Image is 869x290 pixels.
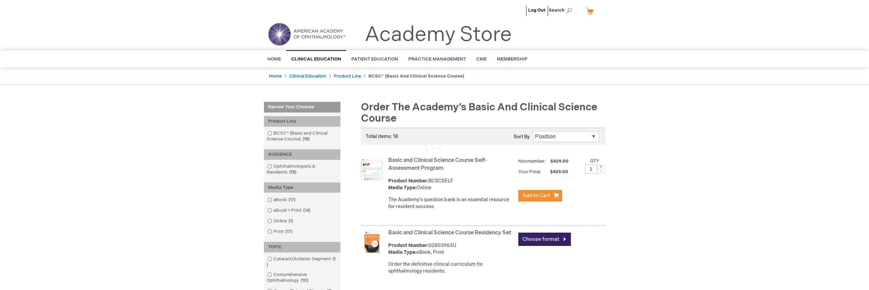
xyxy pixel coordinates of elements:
a: Clinical Education [289,73,326,79]
label: Qty [590,158,599,164]
span: Order the Academy’s Basic and Clinical Science Course [361,101,597,125]
div: The Academy's question bank is an essential resource for resident success. [388,196,515,210]
span: 1 [267,256,336,267]
div: TOPIC [264,242,340,252]
a: Print17 [266,229,295,235]
strong: Media Type: [388,249,417,255]
a: eBook + Print14 [266,207,313,214]
input: Qty [585,164,597,174]
a: Home [269,73,282,79]
a: Academy Store [365,23,512,47]
a: Basic and Clinical Science Course Self-Assessment Program [388,157,487,171]
span: Membership [497,56,528,62]
a: Ophthalmologists & Residents18 [266,163,339,176]
a: Product Line [334,73,361,79]
a: Log Out [528,8,545,13]
strong: Narrow Your Choices [264,102,340,113]
a: Basic and Clinical Science Course Residency Set [388,230,511,236]
a: eBook17 [266,197,298,203]
strong: Product Number: [388,178,429,184]
span: Practice Management [408,56,466,62]
div: BCSCSELF Online [388,178,515,191]
a: Comprehensive Ophthalmology10 [266,272,339,284]
span: 1 [287,218,295,224]
strong: BCSC® (Basic and Clinical Science Course) [368,73,464,79]
a: Choose format [518,233,571,246]
a: Cataract/Anterior Segment1 [266,256,339,268]
span: Add to Cart [522,192,550,199]
strong: Nonmember: [518,157,546,166]
div: Product Line [264,116,340,127]
span: Total items: 18 [366,134,398,139]
span: Home [267,56,281,62]
span: Search [549,3,575,17]
span: Clinical Education [291,56,341,62]
span: 18 [288,169,298,175]
span: 17 [287,197,297,203]
img: Basic and Clinical Science Course Residency Set [361,231,383,253]
label: Sort By [514,134,530,140]
strong: Product Number: [388,243,429,248]
div: Order the definitive clinical curriculum for ophthalmology residents. [388,261,515,275]
span: $429.00 [549,158,570,164]
span: CME [476,56,487,62]
div: AUDIENCE [264,149,340,160]
span: 14 [302,208,312,213]
span: Patient Education [351,56,398,62]
div: Media Type [264,182,340,193]
span: 10 [299,278,310,283]
a: Online1 [266,218,296,224]
strong: Your Price: [518,169,541,175]
button: Add to Cart [518,190,562,202]
div: 02850963U eBook, Print [388,242,515,256]
span: 17 [284,229,294,234]
strong: Media Type: [388,185,417,191]
span: $429.00 [542,169,569,175]
img: Basic and Clinical Science Course Self-Assessment Program [361,158,383,180]
a: BCSC® (Basic and Clinical Science Course)18 [266,130,339,142]
span: 18 [301,136,311,142]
